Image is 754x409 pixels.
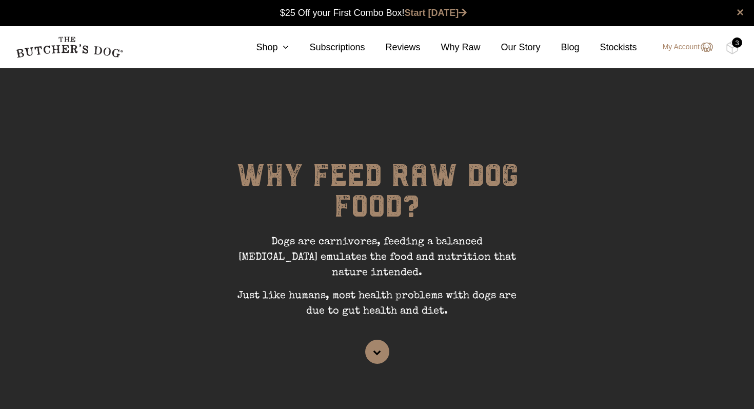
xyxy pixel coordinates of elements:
a: My Account [652,41,713,53]
img: TBD_Cart-Full.png [726,41,739,54]
div: 3 [732,37,742,48]
h1: WHY FEED RAW DOG FOOD? [223,160,531,235]
a: Why Raw [421,41,481,54]
a: close [737,6,744,18]
p: Just like humans, most health problems with dogs are due to gut health and diet. [223,288,531,327]
a: Stockists [580,41,637,54]
a: Our Story [481,41,541,54]
a: Subscriptions [289,41,365,54]
a: Blog [541,41,580,54]
a: Shop [235,41,289,54]
p: Dogs are carnivores, feeding a balanced [MEDICAL_DATA] emulates the food and nutrition that natur... [223,235,531,288]
a: Start [DATE] [405,8,467,18]
a: Reviews [365,41,420,54]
